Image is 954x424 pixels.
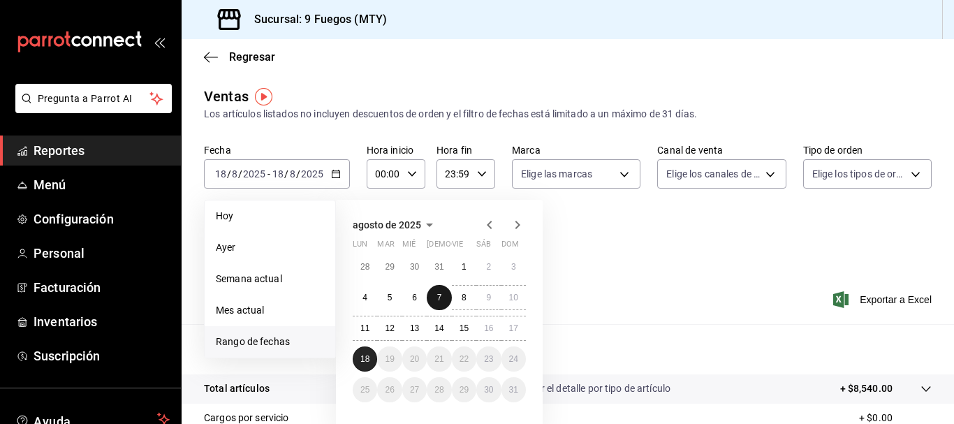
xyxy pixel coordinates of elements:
[34,175,170,194] span: Menú
[255,88,272,105] img: Tooltip marker
[154,36,165,47] button: open_drawer_menu
[476,346,501,372] button: 23 de agosto de 2025
[509,385,518,395] abbr: 31 de agosto de 2025
[289,168,296,180] input: --
[360,385,369,395] abbr: 25 de agosto de 2025
[452,377,476,402] button: 29 de agosto de 2025
[216,335,324,349] span: Rango de fechas
[385,323,394,333] abbr: 12 de agosto de 2025
[34,312,170,331] span: Inventarios
[501,240,519,254] abbr: domingo
[34,210,170,228] span: Configuración
[367,145,425,155] label: Hora inicio
[501,316,526,341] button: 17 de agosto de 2025
[300,168,324,180] input: ----
[353,254,377,279] button: 28 de julio de 2025
[803,145,932,155] label: Tipo de orden
[377,240,394,254] abbr: martes
[242,168,266,180] input: ----
[402,377,427,402] button: 27 de agosto de 2025
[377,377,402,402] button: 26 de agosto de 2025
[412,293,417,302] abbr: 6 de agosto de 2025
[434,354,443,364] abbr: 21 de agosto de 2025
[402,254,427,279] button: 30 de julio de 2025
[484,385,493,395] abbr: 30 de agosto de 2025
[385,385,394,395] abbr: 26 de agosto de 2025
[476,316,501,341] button: 16 de agosto de 2025
[512,145,640,155] label: Marca
[511,262,516,272] abbr: 3 de agosto de 2025
[509,323,518,333] abbr: 17 de agosto de 2025
[436,145,495,155] label: Hora fin
[216,303,324,318] span: Mes actual
[204,86,249,107] div: Ventas
[385,262,394,272] abbr: 29 de julio de 2025
[243,11,387,28] h3: Sucursal: 9 Fuegos (MTY)
[666,167,760,181] span: Elige los canales de venta
[216,209,324,224] span: Hoy
[353,346,377,372] button: 18 de agosto de 2025
[360,262,369,272] abbr: 28 de julio de 2025
[377,316,402,341] button: 12 de agosto de 2025
[509,293,518,302] abbr: 10 de agosto de 2025
[353,285,377,310] button: 4 de agosto de 2025
[840,381,893,396] p: + $8,540.00
[353,240,367,254] abbr: lunes
[284,168,288,180] span: /
[15,84,172,113] button: Pregunta a Parrot AI
[204,145,350,155] label: Fecha
[227,168,231,180] span: /
[267,168,270,180] span: -
[476,285,501,310] button: 9 de agosto de 2025
[204,50,275,64] button: Regresar
[410,385,419,395] abbr: 27 de agosto de 2025
[388,293,392,302] abbr: 5 de agosto de 2025
[836,291,932,308] button: Exportar a Excel
[484,354,493,364] abbr: 23 de agosto de 2025
[427,285,451,310] button: 7 de agosto de 2025
[402,346,427,372] button: 20 de agosto de 2025
[501,285,526,310] button: 10 de agosto de 2025
[521,167,592,181] span: Elige las marcas
[452,240,463,254] abbr: viernes
[402,316,427,341] button: 13 de agosto de 2025
[812,167,906,181] span: Elige los tipos de orden
[231,168,238,180] input: --
[509,354,518,364] abbr: 24 de agosto de 2025
[38,92,150,106] span: Pregunta a Parrot AI
[360,354,369,364] abbr: 18 de agosto de 2025
[410,262,419,272] abbr: 30 de julio de 2025
[34,278,170,297] span: Facturación
[427,240,509,254] abbr: jueves
[476,377,501,402] button: 30 de agosto de 2025
[214,168,227,180] input: --
[452,285,476,310] button: 8 de agosto de 2025
[476,254,501,279] button: 2 de agosto de 2025
[377,254,402,279] button: 29 de julio de 2025
[410,323,419,333] abbr: 13 de agosto de 2025
[486,262,491,272] abbr: 2 de agosto de 2025
[238,168,242,180] span: /
[501,346,526,372] button: 24 de agosto de 2025
[460,323,469,333] abbr: 15 de agosto de 2025
[501,254,526,279] button: 3 de agosto de 2025
[216,240,324,255] span: Ayer
[353,316,377,341] button: 11 de agosto de 2025
[452,316,476,341] button: 15 de agosto de 2025
[427,316,451,341] button: 14 de agosto de 2025
[362,293,367,302] abbr: 4 de agosto de 2025
[360,323,369,333] abbr: 11 de agosto de 2025
[437,293,442,302] abbr: 7 de agosto de 2025
[434,323,443,333] abbr: 14 de agosto de 2025
[460,354,469,364] abbr: 22 de agosto de 2025
[204,381,270,396] p: Total artículos
[385,354,394,364] abbr: 19 de agosto de 2025
[427,254,451,279] button: 31 de julio de 2025
[353,217,438,233] button: agosto de 2025
[402,240,416,254] abbr: miércoles
[410,354,419,364] abbr: 20 de agosto de 2025
[462,293,467,302] abbr: 8 de agosto de 2025
[434,262,443,272] abbr: 31 de julio de 2025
